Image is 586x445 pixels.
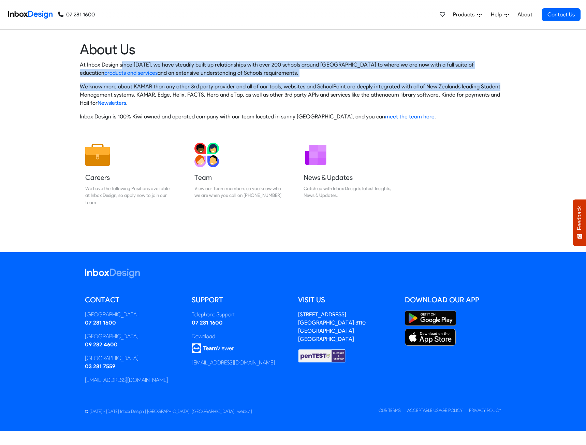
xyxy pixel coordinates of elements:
img: logo_inboxdesign_white.svg [85,269,140,278]
div: Download [192,332,288,341]
div: [GEOGRAPHIC_DATA] [85,311,181,319]
a: Newsletters [98,100,126,106]
p: We know more about KAMAR than any other 3rd party provider and all of our tools, websites and Sch... [80,83,506,107]
div: [GEOGRAPHIC_DATA] [85,332,181,341]
a: About [515,8,534,21]
img: Checked & Verified by penTEST [298,349,346,363]
a: 07 281 1600 [192,319,223,326]
a: Acceptable Usage Policy [407,408,463,413]
a: Team View our Team members so you know who we are when you call on [PHONE_NUMBER] [189,137,288,211]
img: logo_teamviewer.svg [192,343,234,353]
a: Contact Us [542,8,581,21]
span: Products [453,11,477,19]
h5: Careers [85,173,173,182]
div: View our Team members so you know who we are when you call on [PHONE_NUMBER] [194,185,282,199]
a: Help [488,8,512,21]
span: Feedback [576,206,583,230]
a: Privacy Policy [469,408,501,413]
img: 2022_01_13_icon_job.svg [85,143,110,167]
img: Google Play Store [405,311,456,326]
heading: About Us [80,41,506,58]
h5: Team [194,173,282,182]
p: Inbox Design is 100% Kiwi owned and operated company with our team located in sunny [GEOGRAPHIC_D... [80,113,506,121]
div: [GEOGRAPHIC_DATA] [85,354,181,362]
span: © [DATE] - [DATE] Inbox Design | [GEOGRAPHIC_DATA], [GEOGRAPHIC_DATA] | web87 | [85,409,252,414]
a: Careers We have the following Positions available at Inbox Design, so apply now to join our team [80,137,179,211]
div: Telephone Support [192,311,288,319]
a: 07 281 1600 [58,11,95,19]
img: 2022_01_12_icon_newsletter.svg [304,143,328,167]
a: Checked & Verified by penTEST [298,352,346,358]
button: Feedback - Show survey [573,199,586,246]
span: Help [491,11,504,19]
h5: Support [192,295,288,305]
a: 07 281 1600 [85,319,116,326]
p: At Inbox Design since [DATE], we have steadily built up relationships with over 200 schools aroun... [80,61,506,77]
a: [EMAIL_ADDRESS][DOMAIN_NAME] [85,377,168,383]
img: 2022_01_13_icon_team.svg [194,143,219,167]
a: 09 282 4600 [85,341,118,348]
h5: News & Updates [304,173,392,182]
a: News & Updates Catch up with Inbox Design's latest Insights, News & Updates. [298,137,397,211]
a: Our Terms [379,408,401,413]
h5: Visit us [298,295,395,305]
div: We have the following Positions available at Inbox Design, so apply now to join our team [85,185,173,206]
a: products and services [104,70,158,76]
a: 03 281 7559 [85,363,115,370]
a: [EMAIL_ADDRESS][DOMAIN_NAME] [192,359,275,366]
address: [STREET_ADDRESS] [GEOGRAPHIC_DATA] 3110 [GEOGRAPHIC_DATA] [GEOGRAPHIC_DATA] [298,311,366,342]
div: Catch up with Inbox Design's latest Insights, News & Updates. [304,185,392,199]
h5: Download our App [405,295,501,305]
img: Apple App Store [405,329,456,346]
a: meet the team here [385,113,435,120]
a: Products [450,8,484,21]
h5: Contact [85,295,181,305]
a: [STREET_ADDRESS][GEOGRAPHIC_DATA] 3110[GEOGRAPHIC_DATA][GEOGRAPHIC_DATA] [298,311,366,342]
